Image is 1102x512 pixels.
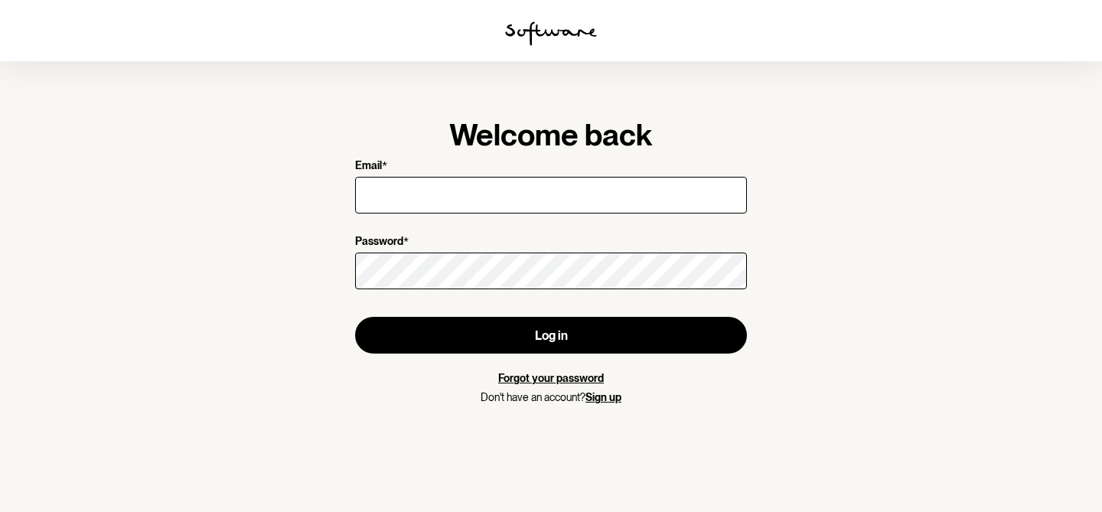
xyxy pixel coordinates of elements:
[355,116,747,153] h1: Welcome back
[355,317,747,354] button: Log in
[355,391,747,404] p: Don't have an account?
[355,159,382,174] p: Email
[355,235,403,249] p: Password
[498,372,604,384] a: Forgot your password
[585,391,621,403] a: Sign up
[505,21,597,46] img: software logo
